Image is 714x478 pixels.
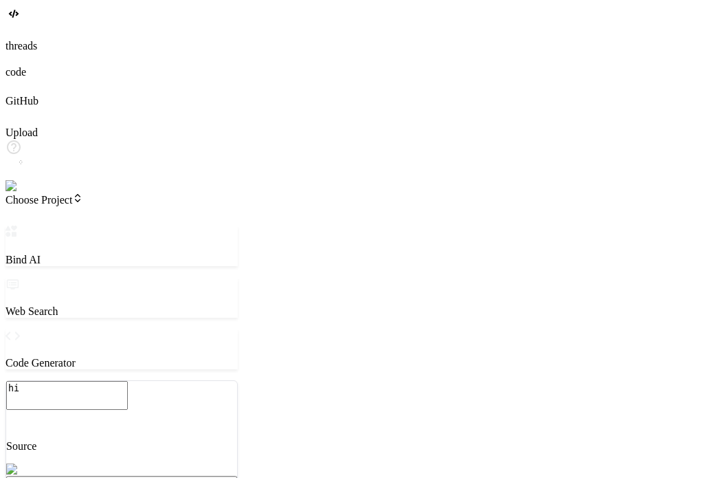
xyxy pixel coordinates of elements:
p: Source [6,440,237,453]
label: GitHub [5,95,38,107]
label: threads [5,40,37,52]
p: Bind AI [5,254,238,266]
img: signin [5,180,43,193]
textarea: hi [6,381,128,410]
label: Upload [5,127,38,138]
span: Choose Project [5,194,83,206]
p: Web Search [5,305,238,318]
p: Code Generator [5,357,238,369]
img: Pick Models [6,464,72,476]
label: code [5,66,26,78]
